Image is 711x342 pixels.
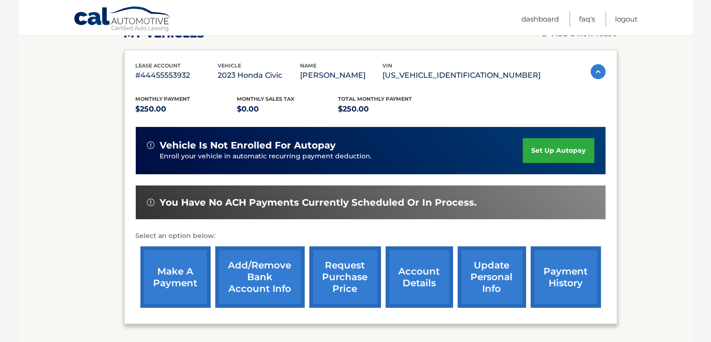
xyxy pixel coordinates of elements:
a: Logout [616,11,638,27]
p: 2023 Honda Civic [218,69,301,82]
span: vin [383,62,393,69]
span: Monthly Payment [136,96,191,102]
span: name [301,62,317,69]
a: payment history [531,246,601,308]
a: Dashboard [522,11,559,27]
span: Monthly sales Tax [237,96,294,102]
img: alert-white.svg [147,199,154,206]
a: Add/Remove bank account info [215,246,305,308]
a: set up autopay [523,138,594,163]
a: make a payment [140,246,211,308]
a: request purchase price [309,246,381,308]
p: [PERSON_NAME] [301,69,383,82]
p: $0.00 [237,103,338,116]
span: lease account [136,62,181,69]
img: alert-white.svg [147,141,154,149]
p: [US_VEHICLE_IDENTIFICATION_NUMBER] [383,69,541,82]
p: $250.00 [338,103,440,116]
span: Total Monthly Payment [338,96,412,102]
p: Enroll your vehicle in automatic recurring payment deduction. [160,151,523,162]
img: accordion-active.svg [591,64,606,79]
p: #44455553932 [136,69,218,82]
span: vehicle [218,62,242,69]
a: update personal info [458,246,526,308]
p: $250.00 [136,103,237,116]
span: You have no ACH payments currently scheduled or in process. [160,197,477,208]
a: Cal Automotive [73,6,172,33]
a: FAQ's [579,11,595,27]
p: Select an option below: [136,230,606,242]
a: account details [386,246,453,308]
span: vehicle is not enrolled for autopay [160,140,336,151]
